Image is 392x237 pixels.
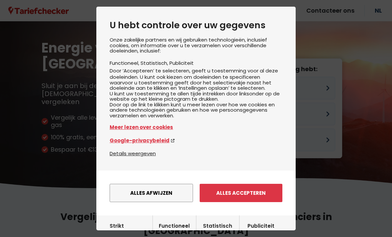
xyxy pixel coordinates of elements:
[141,59,169,66] li: Statistisch
[110,123,282,131] a: Meer lezen over cookies
[96,171,296,215] div: menu
[110,59,141,66] li: Functioneel
[200,184,282,202] button: Alles accepteren
[110,150,156,157] button: Details weergeven
[110,184,193,202] button: Alles afwijzen
[110,137,282,144] a: Google-privacybeleid
[110,37,282,150] div: Onze zakelijke partners en wij gebruiken technologieën, inclusief cookies, om informatie over u t...
[110,20,282,31] h2: U hebt controle over uw gegevens
[169,59,194,66] li: Publiciteit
